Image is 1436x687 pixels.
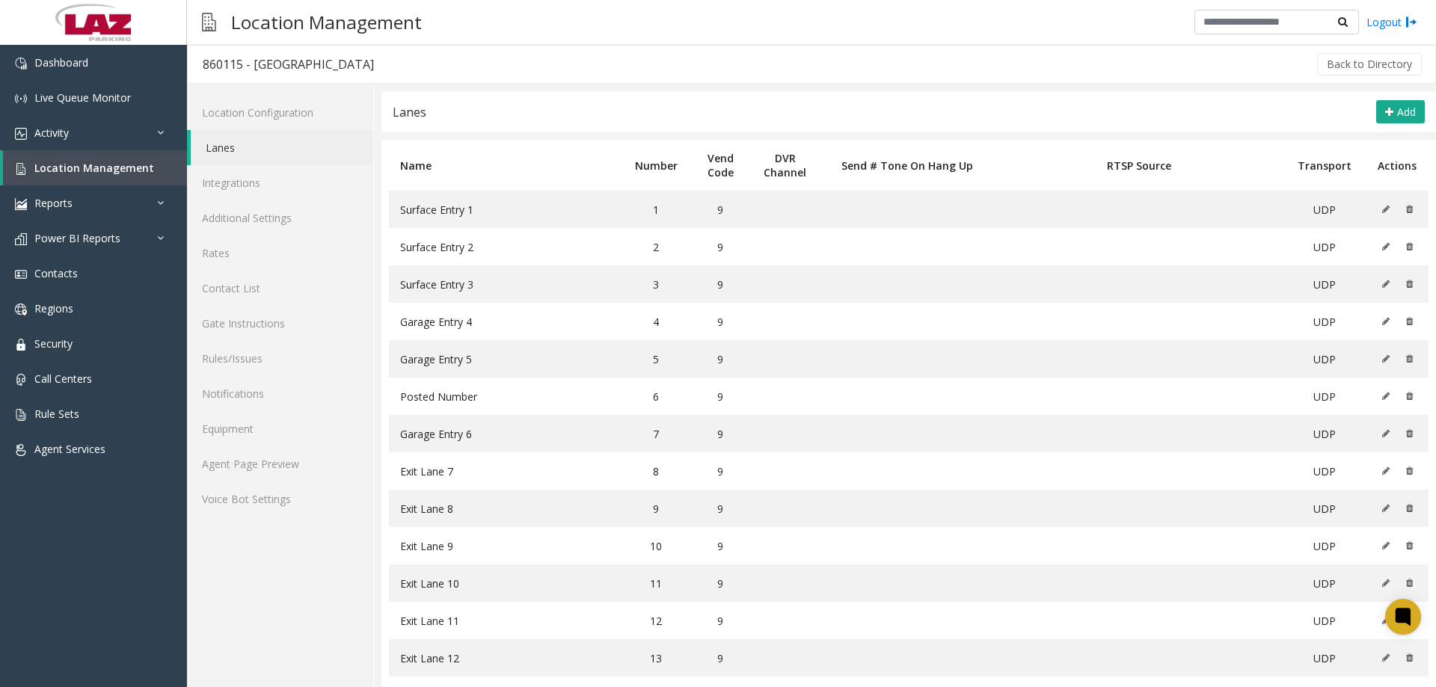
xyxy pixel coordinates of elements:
td: 9 [692,191,749,228]
img: 'icon' [15,339,27,351]
img: 'icon' [15,374,27,386]
th: RTSP Source [994,140,1283,191]
img: 'icon' [15,58,27,70]
img: 'icon' [15,444,27,456]
td: 1 [621,191,692,228]
span: Activity [34,126,69,140]
td: 11 [621,564,692,602]
img: 'icon' [15,198,27,210]
th: Actions [1366,140,1429,191]
span: Add [1397,105,1416,119]
td: 9 [692,639,749,677]
td: 9 [692,303,749,340]
td: 13 [621,639,692,677]
span: Live Queue Monitor [34,90,131,105]
img: 'icon' [15,268,27,280]
span: Dashboard [34,55,88,70]
span: Exit Lane 11 [400,614,459,628]
span: Exit Lane 10 [400,576,459,591]
td: UDP [1283,191,1366,228]
a: Gate Instructions [187,306,373,341]
th: Transport [1283,140,1366,191]
img: 'icon' [15,233,27,245]
a: Location Management [3,150,187,185]
td: UDP [1283,415,1366,452]
span: Exit Lane 9 [400,539,453,553]
span: Power BI Reports [34,231,120,245]
a: Rates [187,235,373,271]
a: Contact List [187,271,373,306]
td: 9 [692,340,749,378]
th: Number [621,140,692,191]
td: UDP [1283,265,1366,303]
td: 9 [692,415,749,452]
a: Location Configuration [187,95,373,130]
img: pageIcon [202,4,216,40]
td: UDP [1283,228,1366,265]
th: Vend Code [692,140,749,191]
span: Exit Lane 8 [400,502,453,516]
td: 6 [621,378,692,415]
a: Notifications [187,376,373,411]
td: 9 [692,527,749,564]
span: Contacts [34,266,78,280]
div: Lanes [393,102,426,122]
td: UDP [1283,378,1366,415]
td: 7 [621,415,692,452]
a: Agent Page Preview [187,446,373,481]
a: Integrations [187,165,373,200]
td: 9 [692,490,749,527]
img: 'icon' [15,128,27,140]
td: 12 [621,602,692,639]
a: Voice Bot Settings [187,481,373,517]
td: UDP [1283,527,1366,564]
span: Surface Entry 1 [400,203,473,217]
button: Add [1376,100,1425,124]
td: 4 [621,303,692,340]
span: Reports [34,196,73,210]
img: logout [1405,14,1417,30]
td: 9 [692,228,749,265]
td: UDP [1283,564,1366,602]
span: Posted Number [400,389,477,404]
td: 3 [621,265,692,303]
th: DVR Channel [749,140,820,191]
td: UDP [1283,340,1366,378]
span: Agent Services [34,442,105,456]
td: UDP [1283,639,1366,677]
img: 'icon' [15,93,27,105]
button: Back to Directory [1317,53,1422,76]
td: 9 [692,602,749,639]
td: 10 [621,527,692,564]
span: Security [34,336,73,351]
td: UDP [1283,452,1366,490]
a: Lanes [191,130,373,165]
a: Equipment [187,411,373,446]
a: Logout [1366,14,1417,30]
img: 'icon' [15,409,27,421]
a: Additional Settings [187,200,373,235]
th: Name [389,140,621,191]
span: Garage Entry 6 [400,427,472,441]
span: Rule Sets [34,407,79,421]
td: 8 [621,452,692,490]
a: Rules/Issues [187,341,373,376]
span: Regions [34,301,73,315]
td: UDP [1283,303,1366,340]
th: Send # Tone On Hang Up [820,140,994,191]
div: 860115 - [GEOGRAPHIC_DATA] [203,55,374,74]
span: Surface Entry 2 [400,240,473,254]
span: Surface Entry 3 [400,277,473,292]
td: UDP [1283,602,1366,639]
span: Exit Lane 12 [400,651,459,665]
td: 9 [621,490,692,527]
td: 9 [692,452,749,490]
h3: Location Management [224,4,429,40]
td: 9 [692,265,749,303]
span: Call Centers [34,372,92,386]
span: Exit Lane 7 [400,464,453,478]
img: 'icon' [15,304,27,315]
td: 9 [692,564,749,602]
span: Garage Entry 4 [400,315,472,329]
td: 5 [621,340,692,378]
